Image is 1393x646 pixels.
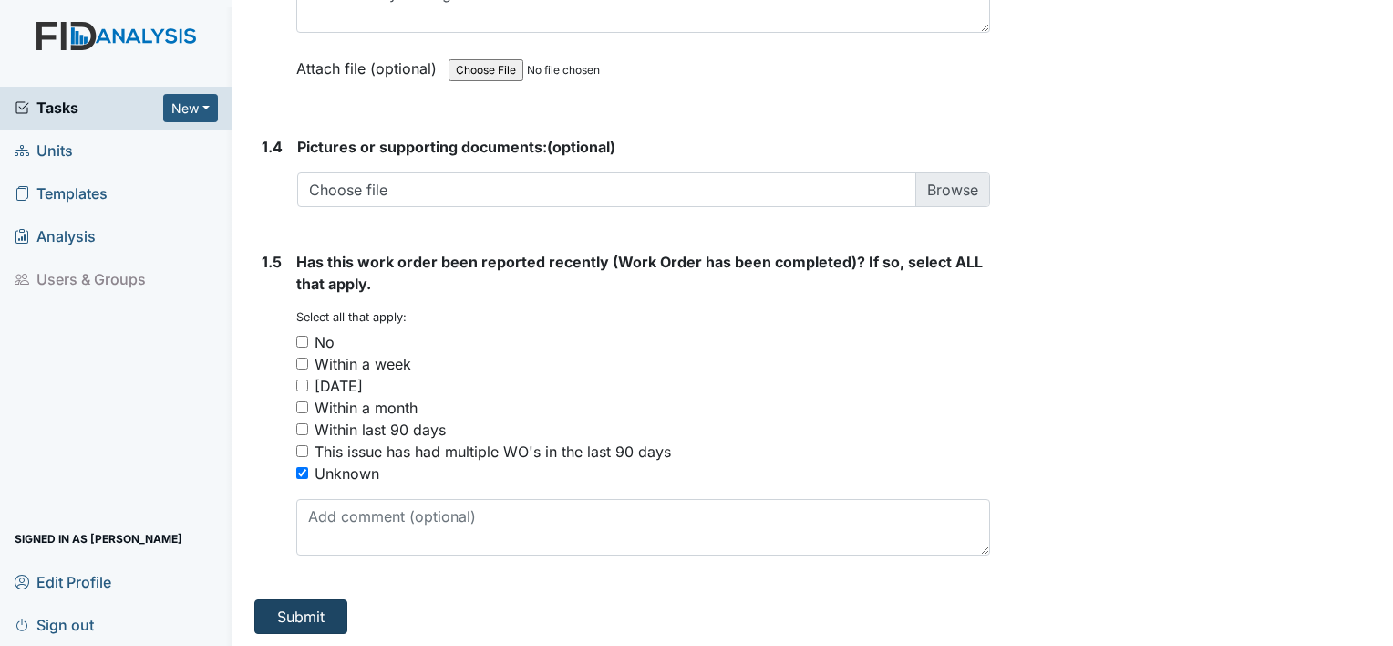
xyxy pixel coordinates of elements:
[296,253,983,293] span: Has this work order been reported recently (Work Order has been completed)? If so, select ALL tha...
[15,568,111,596] span: Edit Profile
[315,353,411,375] div: Within a week
[296,310,407,324] small: Select all that apply:
[315,463,379,484] div: Unknown
[296,358,308,370] input: Within a week
[315,331,335,353] div: No
[254,599,347,634] button: Submit
[296,445,308,457] input: This issue has had multiple WO's in the last 90 days
[15,223,96,251] span: Analysis
[15,97,163,119] a: Tasks
[296,336,308,348] input: No
[315,397,418,419] div: Within a month
[297,138,547,156] span: Pictures or supporting documents:
[15,137,73,165] span: Units
[296,401,308,413] input: Within a month
[296,380,308,391] input: [DATE]
[296,423,308,435] input: Within last 90 days
[15,525,182,553] span: Signed in as [PERSON_NAME]
[15,610,94,639] span: Sign out
[15,180,108,208] span: Templates
[315,441,671,463] div: This issue has had multiple WO's in the last 90 days
[262,251,282,273] label: 1.5
[315,419,446,441] div: Within last 90 days
[163,94,218,122] button: New
[296,47,444,79] label: Attach file (optional)
[262,136,283,158] label: 1.4
[296,467,308,479] input: Unknown
[297,136,990,158] strong: (optional)
[315,375,363,397] div: [DATE]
